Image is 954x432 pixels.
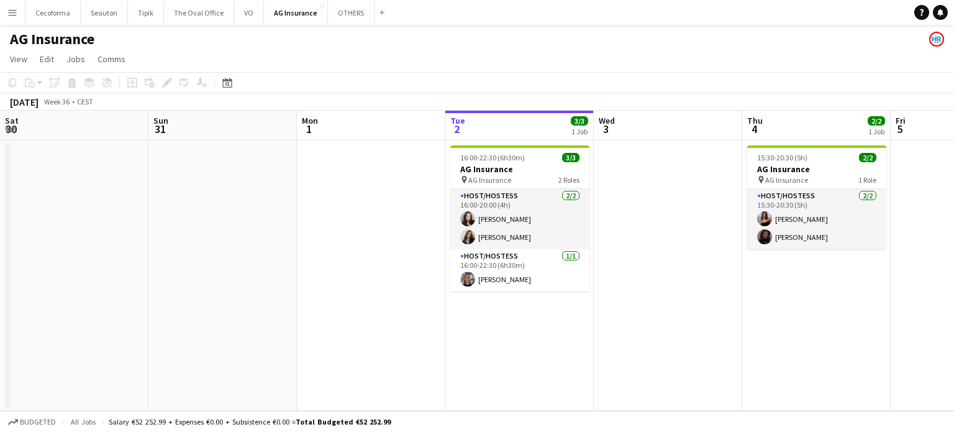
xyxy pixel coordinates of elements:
span: 15:30-20:30 (5h) [757,153,807,162]
button: Seauton [81,1,128,25]
span: 3/3 [562,153,579,162]
span: Mon [302,115,318,126]
h3: AG Insurance [747,163,886,175]
span: 1 [300,122,318,136]
h3: AG Insurance [450,163,589,175]
span: Fri [896,115,906,126]
app-job-card: 15:30-20:30 (5h)2/2AG Insurance AG Insurance1 RoleHost/Hostess2/215:30-20:30 (5h)[PERSON_NAME][PE... [747,145,886,249]
app-job-card: 16:00-22:30 (6h30m)3/3AG Insurance AG Insurance2 RolesHost/Hostess2/216:00-20:00 (4h)[PERSON_NAME... [450,145,589,292]
a: Jobs [61,51,90,67]
div: 1 Job [571,127,588,136]
div: Salary €52 252.99 + Expenses €0.00 + Subsistence €0.00 = [109,417,391,426]
span: Week 36 [41,97,72,106]
a: Edit [35,51,59,67]
button: Cecoforma [25,1,81,25]
span: 3/3 [571,116,588,126]
button: Tipik [128,1,164,25]
button: The Oval Office [164,1,234,25]
a: View [5,51,32,67]
span: 2/2 [859,153,876,162]
div: 1 Job [868,127,884,136]
app-card-role: Host/Hostess1/116:00-22:30 (6h30m)[PERSON_NAME] [450,249,589,292]
span: Wed [599,115,615,126]
span: 5 [894,122,906,136]
span: Sun [153,115,168,126]
span: 4 [745,122,763,136]
app-user-avatar: HR Team [929,32,944,47]
span: Jobs [66,53,85,65]
div: [DATE] [10,96,39,108]
span: 2/2 [868,116,885,126]
span: Tue [450,115,465,126]
span: Comms [98,53,125,65]
h1: AG Insurance [10,30,94,48]
span: Edit [40,53,54,65]
span: 1 Role [858,175,876,185]
span: All jobs [68,417,98,426]
span: Sat [5,115,19,126]
span: 2 Roles [558,175,579,185]
span: Total Budgeted €52 252.99 [296,417,391,426]
span: AG Insurance [468,175,511,185]
span: View [10,53,27,65]
button: VO [234,1,264,25]
div: CEST [77,97,93,106]
span: Thu [747,115,763,126]
span: 30 [3,122,19,136]
span: 16:00-22:30 (6h30m) [460,153,525,162]
span: AG Insurance [765,175,808,185]
span: 31 [152,122,168,136]
span: 3 [597,122,615,136]
button: Budgeted [6,415,58,429]
app-card-role: Host/Hostess2/215:30-20:30 (5h)[PERSON_NAME][PERSON_NAME] [747,189,886,249]
span: 2 [448,122,465,136]
app-card-role: Host/Hostess2/216:00-20:00 (4h)[PERSON_NAME][PERSON_NAME] [450,189,589,249]
span: Budgeted [20,418,56,426]
button: AG Insurance [264,1,328,25]
button: OTHERS [328,1,375,25]
a: Comms [93,51,130,67]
